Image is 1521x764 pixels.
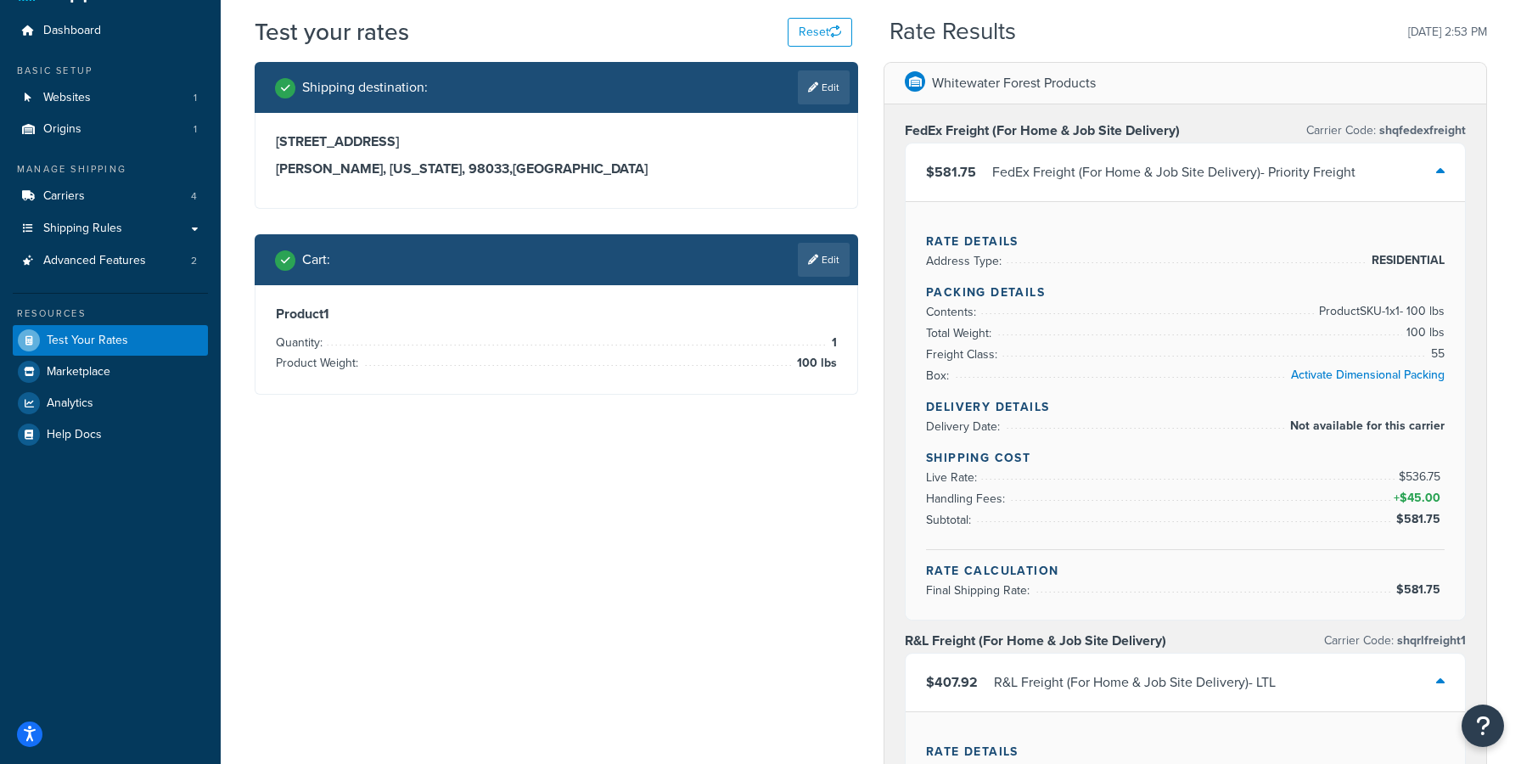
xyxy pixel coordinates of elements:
span: Origins [43,122,81,137]
span: Total Weight: [926,324,996,342]
span: 55 [1427,344,1445,364]
div: FedEx Freight (For Home & Job Site Delivery) - Priority Freight [992,160,1355,184]
span: Product Weight: [276,354,362,372]
h4: Shipping Cost [926,449,1445,467]
span: $536.75 [1399,468,1445,486]
span: Analytics [47,396,93,411]
h4: Delivery Details [926,398,1445,416]
a: Edit [798,70,850,104]
h4: Rate Details [926,743,1445,761]
a: Dashboard [13,15,208,47]
button: Reset [788,18,852,47]
a: Origins1 [13,114,208,145]
a: Marketplace [13,357,208,387]
a: Analytics [13,388,208,419]
h4: Rate Calculation [926,562,1445,580]
div: Resources [13,306,208,321]
h2: Cart : [302,252,330,267]
li: Advanced Features [13,245,208,277]
p: Carrier Code: [1306,119,1466,143]
span: 2 [191,254,197,268]
h3: FedEx Freight (For Home & Job Site Delivery) [905,122,1180,139]
span: $407.92 [926,672,978,692]
span: Help Docs [47,428,102,442]
span: Final Shipping Rate: [926,581,1034,599]
a: Shipping Rules [13,213,208,244]
span: Carriers [43,189,85,204]
a: Edit [798,243,850,277]
li: Origins [13,114,208,145]
a: Activate Dimensional Packing [1291,366,1445,384]
div: Basic Setup [13,64,208,78]
p: Whitewater Forest Products [932,71,1096,95]
span: $581.75 [926,162,976,182]
span: Freight Class: [926,345,1002,363]
span: Test Your Rates [47,334,128,348]
span: Subtotal: [926,511,975,529]
h4: Rate Details [926,233,1445,250]
span: $581.75 [1396,581,1445,598]
span: Quantity: [276,334,327,351]
span: $581.75 [1396,510,1445,528]
span: + [1390,488,1445,508]
span: Address Type: [926,252,1006,270]
span: $45.00 [1400,489,1445,507]
span: Websites [43,91,91,105]
h3: [STREET_ADDRESS] [276,133,837,150]
span: Advanced Features [43,254,146,268]
li: Websites [13,82,208,114]
span: Live Rate: [926,469,981,486]
p: Carrier Code: [1324,629,1466,653]
span: shqfedexfreight [1376,121,1466,139]
h3: [PERSON_NAME], [US_STATE], 98033 , [GEOGRAPHIC_DATA] [276,160,837,177]
div: Manage Shipping [13,162,208,177]
li: Carriers [13,181,208,212]
span: 1 [194,91,197,105]
span: Product SKU-1 x 1 - 100 lbs [1315,301,1445,322]
span: 100 lbs [1402,323,1445,343]
span: Box: [926,367,953,385]
span: Delivery Date: [926,418,1004,435]
h3: R&L Freight (For Home & Job Site Delivery) [905,632,1166,649]
span: Shipping Rules [43,222,122,236]
a: Websites1 [13,82,208,114]
p: [DATE] 2:53 PM [1408,20,1487,44]
span: Marketplace [47,365,110,379]
span: Handling Fees: [926,490,1009,508]
h2: Shipping destination : [302,80,428,95]
span: 4 [191,189,197,204]
button: Open Resource Center [1462,705,1504,747]
h3: Product 1 [276,306,837,323]
a: Test Your Rates [13,325,208,356]
a: Carriers4 [13,181,208,212]
div: R&L Freight (For Home & Job Site Delivery) - LTL [994,671,1276,694]
span: 1 [828,333,837,353]
span: Dashboard [43,24,101,38]
a: Help Docs [13,419,208,450]
span: RESIDENTIAL [1367,250,1445,271]
span: Not available for this carrier [1286,416,1445,436]
span: 1 [194,122,197,137]
h2: Rate Results [890,19,1016,45]
span: shqrlfreight1 [1394,632,1466,649]
h1: Test your rates [255,15,409,48]
span: Contents: [926,303,980,321]
span: 100 lbs [793,353,837,374]
a: Advanced Features2 [13,245,208,277]
h4: Packing Details [926,284,1445,301]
